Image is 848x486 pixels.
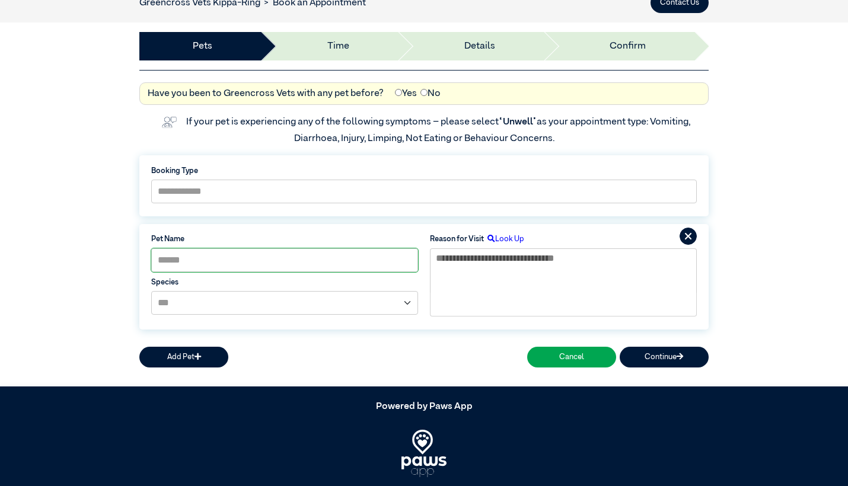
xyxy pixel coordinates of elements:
button: Continue [620,347,709,367]
input: No [420,89,428,96]
button: Cancel [527,347,616,367]
label: Booking Type [151,165,697,177]
label: Species [151,277,418,288]
label: If your pet is experiencing any of the following symptoms – please select as your appointment typ... [186,117,692,143]
label: Look Up [484,234,524,245]
label: Yes [395,87,417,101]
label: Reason for Visit [430,234,484,245]
label: Pet Name [151,234,418,245]
img: vet [158,113,180,132]
img: PawsApp [401,430,447,477]
input: Yes [395,89,402,96]
label: Have you been to Greencross Vets with any pet before? [148,87,384,101]
button: Add Pet [139,347,228,367]
a: Pets [193,39,212,53]
h5: Powered by Paws App [139,401,709,413]
label: No [420,87,441,101]
span: “Unwell” [499,117,537,127]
